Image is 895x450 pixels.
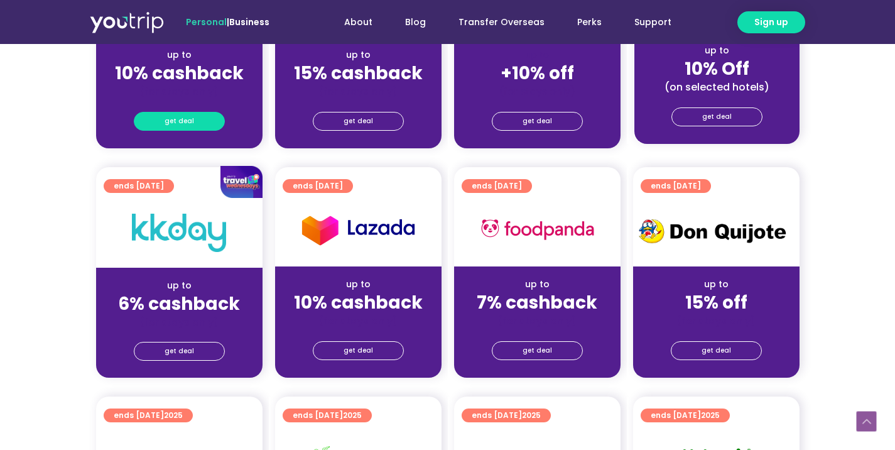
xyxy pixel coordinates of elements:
div: (for stays only) [106,316,252,329]
div: up to [106,48,252,62]
span: get deal [165,343,194,360]
div: (for stays only) [106,85,252,98]
a: About [328,11,389,34]
span: | [186,16,269,28]
a: Business [229,16,269,28]
strong: 10% Off [685,57,749,81]
span: get deal [702,342,731,359]
a: ends [DATE] [462,179,532,193]
div: up to [643,278,789,291]
a: Sign up [737,11,805,33]
div: (for stays only) [643,314,789,327]
span: ends [DATE] [472,409,541,422]
a: Transfer Overseas [442,11,561,34]
strong: 15% off [685,290,747,315]
a: get deal [134,112,225,131]
strong: 15% cashback [294,61,423,85]
a: get deal [313,341,404,360]
strong: 6% cashback [118,292,240,316]
nav: Menu [303,11,688,34]
span: ends [DATE] [293,179,343,193]
a: ends [DATE]2025 [641,409,730,422]
span: Personal [186,16,227,28]
span: get deal [523,112,552,130]
div: up to [644,44,789,57]
span: get deal [344,112,373,130]
span: get deal [344,342,373,359]
a: get deal [492,112,583,131]
span: get deal [702,108,732,126]
span: get deal [523,342,552,359]
a: get deal [492,341,583,360]
strong: 7% cashback [477,290,597,315]
span: ends [DATE] [472,179,522,193]
div: (for stays only) [464,314,610,327]
strong: 10% cashback [294,290,423,315]
a: ends [DATE]2025 [283,409,372,422]
span: 2025 [701,410,720,420]
div: up to [285,278,431,291]
div: (for stays only) [464,85,610,98]
div: (on selected hotels) [644,80,789,94]
span: ends [DATE] [651,409,720,422]
span: 2025 [522,410,541,420]
strong: +10% off [501,61,574,85]
a: get deal [671,341,762,360]
span: Sign up [754,16,788,29]
span: ends [DATE] [651,179,701,193]
a: ends [DATE]2025 [104,409,193,422]
a: get deal [134,342,225,361]
span: up to [526,48,549,61]
span: 2025 [164,410,183,420]
a: ends [DATE] [641,179,711,193]
span: get deal [165,112,194,130]
span: ends [DATE] [114,409,183,422]
a: ends [DATE] [283,179,353,193]
a: get deal [313,112,404,131]
a: get deal [671,107,762,126]
span: 2025 [343,410,362,420]
div: up to [106,279,252,292]
div: (for stays only) [285,314,431,327]
span: ends [DATE] [293,409,362,422]
a: Blog [389,11,442,34]
div: up to [285,48,431,62]
strong: 10% cashback [115,61,244,85]
a: Support [618,11,688,34]
div: up to [464,278,610,291]
a: Perks [561,11,618,34]
a: ends [DATE]2025 [462,409,551,422]
div: (for stays only) [285,85,431,98]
